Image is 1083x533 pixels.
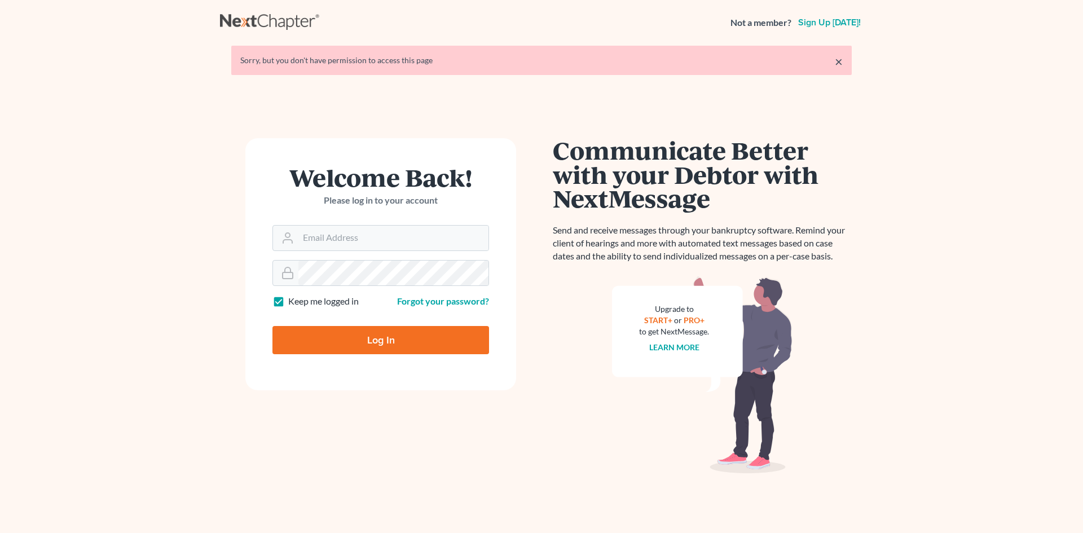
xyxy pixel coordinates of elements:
strong: Not a member? [730,16,791,29]
span: or [674,315,682,325]
input: Log In [272,326,489,354]
input: Email Address [298,226,488,250]
div: Sorry, but you don't have permission to access this page [240,55,843,66]
a: Sign up [DATE]! [796,18,863,27]
div: to get NextMessage. [639,326,709,337]
p: Please log in to your account [272,194,489,207]
label: Keep me logged in [288,295,359,308]
h1: Welcome Back! [272,165,489,190]
p: Send and receive messages through your bankruptcy software. Remind your client of hearings and mo... [553,224,852,263]
a: Forgot your password? [397,296,489,306]
img: nextmessage_bg-59042aed3d76b12b5cd301f8e5b87938c9018125f34e5fa2b7a6b67550977c72.svg [612,276,793,474]
a: × [835,55,843,68]
a: START+ [644,315,672,325]
a: Learn more [649,342,699,352]
h1: Communicate Better with your Debtor with NextMessage [553,138,852,210]
a: PRO+ [684,315,705,325]
div: Upgrade to [639,303,709,315]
